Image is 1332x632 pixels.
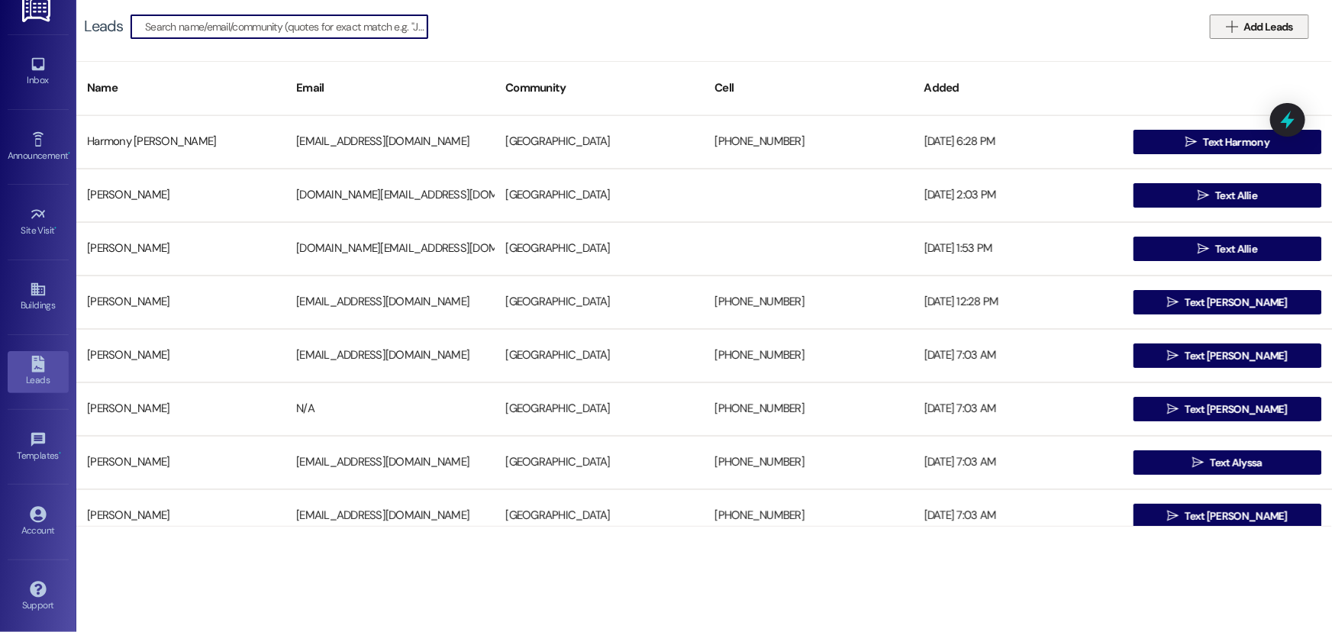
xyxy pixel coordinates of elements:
[704,394,913,424] div: [PHONE_NUMBER]
[1134,183,1321,208] button: Text Allie
[1134,343,1321,368] button: Text [PERSON_NAME]
[914,180,1123,211] div: [DATE] 2:03 PM
[285,127,495,157] div: [EMAIL_ADDRESS][DOMAIN_NAME]
[145,16,427,37] input: Search name/email/community (quotes for exact match e.g. "John Smith")
[285,287,495,318] div: [EMAIL_ADDRESS][DOMAIN_NAME]
[68,148,70,159] span: •
[704,127,913,157] div: [PHONE_NUMBER]
[495,287,704,318] div: [GEOGRAPHIC_DATA]
[914,447,1123,478] div: [DATE] 7:03 AM
[495,501,704,531] div: [GEOGRAPHIC_DATA]
[8,576,69,617] a: Support
[1185,401,1287,418] span: Text [PERSON_NAME]
[495,447,704,478] div: [GEOGRAPHIC_DATA]
[8,351,69,392] a: Leads
[495,234,704,264] div: [GEOGRAPHIC_DATA]
[495,127,704,157] div: [GEOGRAPHIC_DATA]
[1215,188,1257,204] span: Text Allie
[285,447,495,478] div: [EMAIL_ADDRESS][DOMAIN_NAME]
[914,340,1123,371] div: [DATE] 7:03 AM
[8,51,69,92] a: Inbox
[55,223,57,234] span: •
[285,394,495,424] div: N/A
[914,287,1123,318] div: [DATE] 12:28 PM
[1185,136,1197,148] i: 
[1185,348,1287,364] span: Text [PERSON_NAME]
[76,340,285,371] div: [PERSON_NAME]
[1134,450,1321,475] button: Text Alyssa
[1198,189,1209,202] i: 
[76,501,285,531] div: [PERSON_NAME]
[1215,241,1257,257] span: Text Allie
[1243,19,1293,35] span: Add Leads
[1185,508,1287,524] span: Text [PERSON_NAME]
[914,394,1123,424] div: [DATE] 7:03 AM
[285,69,495,107] div: Email
[704,501,913,531] div: [PHONE_NUMBER]
[495,180,704,211] div: [GEOGRAPHIC_DATA]
[914,69,1123,107] div: Added
[704,69,913,107] div: Cell
[1134,130,1321,154] button: Text Harmony
[1167,403,1179,415] i: 
[1226,21,1237,33] i: 
[1167,296,1179,308] i: 
[1210,455,1262,471] span: Text Alyssa
[8,427,69,468] a: Templates •
[495,69,704,107] div: Community
[914,501,1123,531] div: [DATE] 7:03 AM
[1167,350,1179,362] i: 
[76,234,285,264] div: [PERSON_NAME]
[1210,15,1309,39] button: Add Leads
[1134,397,1321,421] button: Text [PERSON_NAME]
[76,287,285,318] div: [PERSON_NAME]
[704,340,913,371] div: [PHONE_NUMBER]
[1167,510,1179,522] i: 
[704,447,913,478] div: [PHONE_NUMBER]
[495,340,704,371] div: [GEOGRAPHIC_DATA]
[59,448,61,459] span: •
[285,340,495,371] div: [EMAIL_ADDRESS][DOMAIN_NAME]
[1203,134,1269,150] span: Text Harmony
[84,18,123,34] div: Leads
[8,276,69,318] a: Buildings
[76,127,285,157] div: Harmony [PERSON_NAME]
[1198,243,1209,255] i: 
[285,501,495,531] div: [EMAIL_ADDRESS][DOMAIN_NAME]
[8,501,69,543] a: Account
[1134,290,1321,314] button: Text [PERSON_NAME]
[1192,456,1204,469] i: 
[76,69,285,107] div: Name
[76,447,285,478] div: [PERSON_NAME]
[8,202,69,243] a: Site Visit •
[1134,504,1321,528] button: Text [PERSON_NAME]
[914,127,1123,157] div: [DATE] 6:28 PM
[495,394,704,424] div: [GEOGRAPHIC_DATA]
[704,287,913,318] div: [PHONE_NUMBER]
[285,180,495,211] div: [DOMAIN_NAME][EMAIL_ADDRESS][DOMAIN_NAME]
[914,234,1123,264] div: [DATE] 1:53 PM
[76,394,285,424] div: [PERSON_NAME]
[1185,295,1287,311] span: Text [PERSON_NAME]
[76,180,285,211] div: [PERSON_NAME]
[1134,237,1321,261] button: Text Allie
[285,234,495,264] div: [DOMAIN_NAME][EMAIL_ADDRESS][DOMAIN_NAME]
